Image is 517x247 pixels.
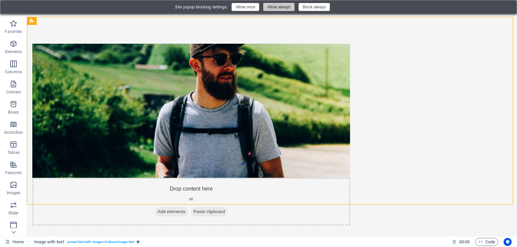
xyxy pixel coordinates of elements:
[34,238,140,246] nav: breadcrumb
[299,3,330,11] button: Block always
[5,161,323,209] div: Drop content here
[5,170,22,175] p: Features
[4,130,23,135] p: Accordion
[7,190,21,196] p: Images
[34,238,64,246] span: Click to select. Double-click to edit
[464,239,465,244] span: :
[5,49,22,54] p: Elements
[128,190,161,200] span: Add elements
[137,240,140,244] i: This element is a customizable preset
[263,3,295,11] button: Allow always
[459,238,470,246] span: 00 00
[232,3,259,11] button: Allow once
[67,238,134,246] span: . preset-text-with-image-v4-about-image-text
[7,150,20,155] p: Tables
[478,238,495,246] span: Code
[5,69,22,75] p: Columns
[8,110,19,115] p: Boxes
[5,238,24,246] a: Click to cancel selection. Double-click to open Pages
[452,238,470,246] h6: Session time
[504,238,512,246] button: Usercentrics
[475,238,498,246] button: Code
[164,190,201,200] span: Paste clipboard
[8,210,19,216] p: Slider
[6,89,21,95] p: Content
[5,29,22,34] p: Favorites
[175,4,228,10] div: Site popup blocking settings:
